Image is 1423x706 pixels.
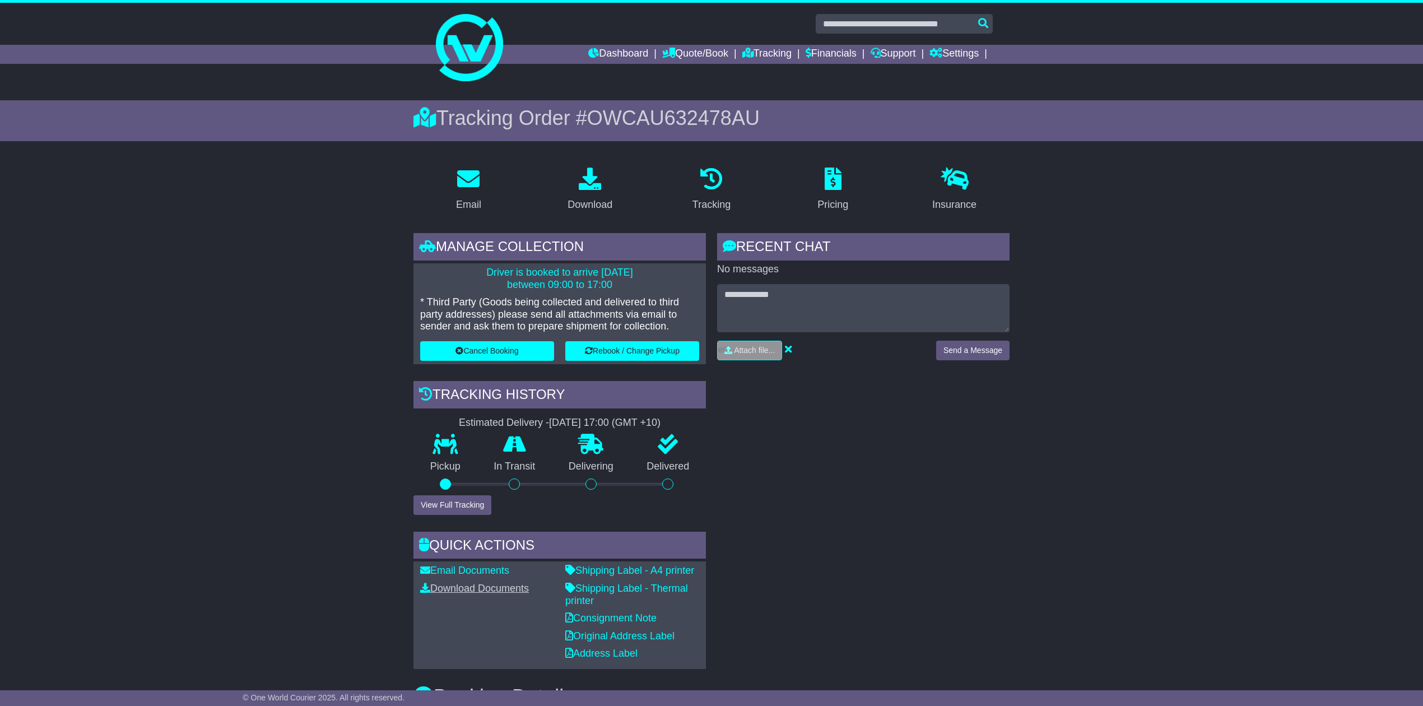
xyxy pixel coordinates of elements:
a: Download [560,164,620,216]
div: Email [456,197,481,212]
a: Shipping Label - A4 printer [565,565,694,576]
span: OWCAU632478AU [587,106,760,129]
a: Financials [806,45,857,64]
p: Delivering [552,461,630,473]
div: Tracking Order # [413,106,1010,130]
button: Rebook / Change Pickup [565,341,699,361]
a: Address Label [565,648,638,659]
a: Email [449,164,489,216]
p: Driver is booked to arrive [DATE] between 09:00 to 17:00 [420,267,699,291]
a: Settings [929,45,979,64]
a: Insurance [925,164,984,216]
a: Quote/Book [662,45,728,64]
a: Support [871,45,916,64]
p: No messages [717,263,1010,276]
a: Email Documents [420,565,509,576]
p: Delivered [630,461,706,473]
a: Shipping Label - Thermal printer [565,583,688,606]
a: Tracking [685,164,738,216]
p: Pickup [413,461,477,473]
div: Manage collection [413,233,706,263]
a: Original Address Label [565,630,675,642]
a: Tracking [742,45,792,64]
div: Download [568,197,612,212]
a: Pricing [810,164,855,216]
p: In Transit [477,461,552,473]
div: Pricing [817,197,848,212]
a: Download Documents [420,583,529,594]
div: Tracking [692,197,731,212]
button: Send a Message [936,341,1010,360]
div: Tracking history [413,381,706,411]
div: RECENT CHAT [717,233,1010,263]
a: Consignment Note [565,612,657,624]
button: Cancel Booking [420,341,554,361]
a: Dashboard [588,45,648,64]
div: Quick Actions [413,532,706,562]
div: Estimated Delivery - [413,417,706,429]
div: [DATE] 17:00 (GMT +10) [549,417,661,429]
p: * Third Party (Goods being collected and delivered to third party addresses) please send all atta... [420,296,699,333]
div: Insurance [932,197,976,212]
button: View Full Tracking [413,495,491,515]
span: © One World Courier 2025. All rights reserved. [243,693,404,702]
